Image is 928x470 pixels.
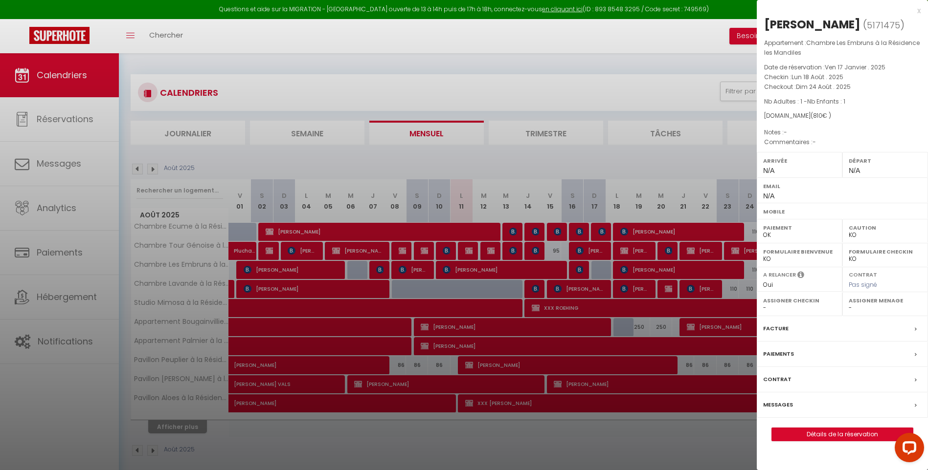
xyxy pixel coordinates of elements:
label: Paiements [763,349,794,359]
label: Arrivée [763,156,836,166]
div: [DOMAIN_NAME] [764,111,921,121]
label: Messages [763,400,793,410]
p: Checkout : [764,82,921,92]
span: 5171475 [867,19,900,31]
label: Formulaire Checkin [849,247,922,256]
span: Lun 18 Août . 2025 [792,73,843,81]
span: N/A [763,192,774,200]
p: Notes : [764,128,921,137]
label: Paiement [763,223,836,233]
label: Facture [763,323,789,334]
label: A relancer [763,271,796,279]
span: N/A [849,167,860,174]
label: Contrat [763,374,792,385]
label: Mobile [763,207,922,216]
label: Assigner Checkin [763,296,836,305]
span: Pas signé [849,280,877,289]
label: Email [763,181,922,191]
i: Sélectionner OUI si vous souhaiter envoyer les séquences de messages post-checkout [797,271,804,281]
span: Nb Adultes : 1 - [764,97,845,106]
span: Dim 24 Août . 2025 [796,83,851,91]
span: 810 [813,111,822,120]
span: N/A [763,167,774,174]
p: Appartement : [764,38,921,58]
p: Commentaires : [764,137,921,147]
p: Checkin : [764,72,921,82]
label: Contrat [849,271,877,277]
span: Nb Enfants : 1 [807,97,845,106]
span: Chambre Les Embruns à la Résidence les Mandiles [764,39,920,57]
label: Assigner Menage [849,296,922,305]
p: Date de réservation : [764,63,921,72]
label: Départ [849,156,922,166]
label: Caution [849,223,922,233]
div: x [757,5,921,17]
span: ( ) [863,18,905,32]
a: Détails de la réservation [772,428,913,441]
span: Ven 17 Janvier . 2025 [825,63,885,71]
span: ( € ) [811,111,831,120]
span: - [784,128,787,136]
iframe: LiveChat chat widget [887,429,928,470]
span: - [813,138,816,146]
label: Formulaire Bienvenue [763,247,836,256]
div: [PERSON_NAME] [764,17,860,32]
button: Détails de la réservation [771,427,913,441]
